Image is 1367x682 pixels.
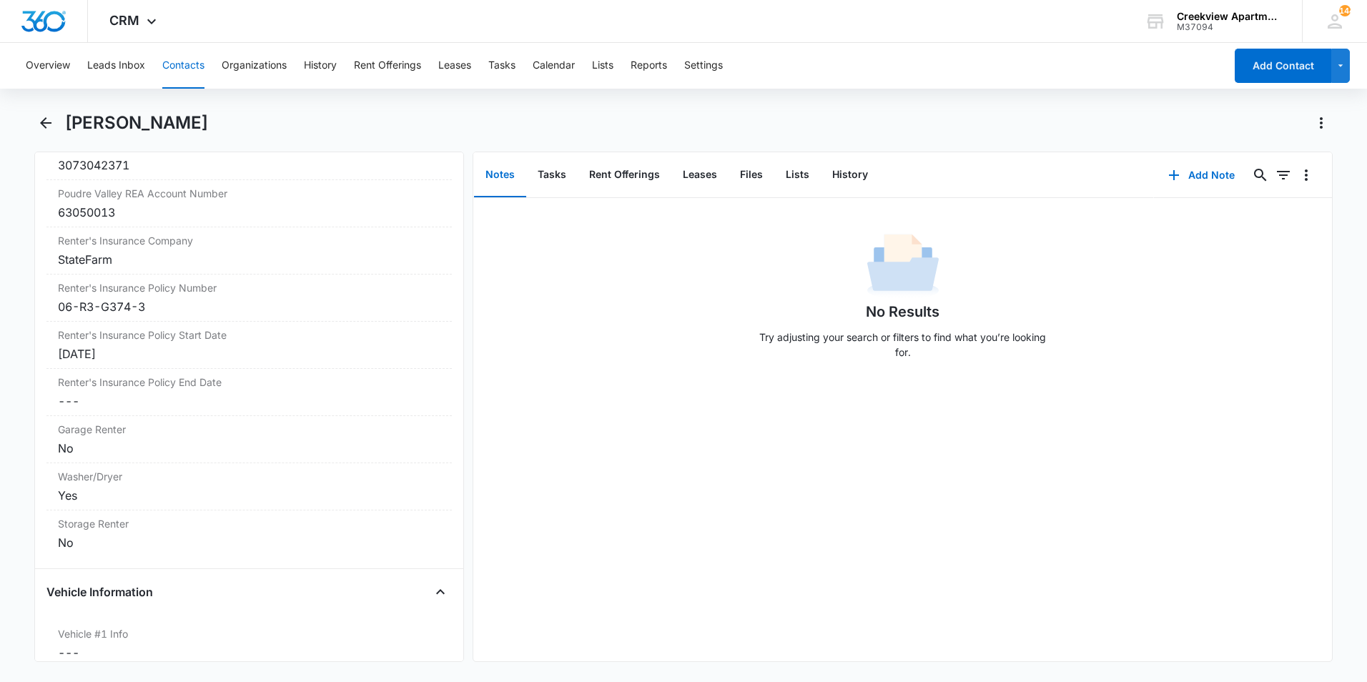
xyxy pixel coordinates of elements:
[671,153,729,197] button: Leases
[58,516,440,531] label: Storage Renter
[58,233,440,248] label: Renter's Insurance Company
[46,621,452,668] div: Vehicle #1 Info---
[46,180,452,227] div: Poudre Valley REA Account Number63050013
[58,469,440,484] label: Washer/Dryer
[58,157,440,174] div: 3073042371
[1339,5,1351,16] div: notifications count
[46,275,452,322] div: Renter's Insurance Policy Number06-R3-G374-3
[729,153,774,197] button: Files
[684,43,723,89] button: Settings
[87,43,145,89] button: Leads Inbox
[58,375,440,390] label: Renter's Insurance Policy End Date
[578,153,671,197] button: Rent Offerings
[1154,158,1249,192] button: Add Note
[58,534,440,551] div: No
[34,112,56,134] button: Back
[488,43,515,89] button: Tasks
[866,301,939,322] h1: No Results
[58,251,440,268] div: StateFarm
[526,153,578,197] button: Tasks
[58,298,440,315] div: 06-R3-G374-3
[58,440,440,457] div: No
[58,327,440,342] label: Renter's Insurance Policy Start Date
[1177,11,1281,22] div: account name
[821,153,879,197] button: History
[58,280,440,295] label: Renter's Insurance Policy Number
[58,422,440,437] label: Garage Renter
[1339,5,1351,16] span: 144
[592,43,613,89] button: Lists
[46,369,452,416] div: Renter's Insurance Policy End Date---
[58,392,440,410] dd: ---
[58,644,440,661] dd: ---
[222,43,287,89] button: Organizations
[867,229,939,301] img: No Data
[46,510,452,557] div: Storage RenterNo
[1235,49,1331,83] button: Add Contact
[1272,164,1295,187] button: Filters
[46,583,153,601] h4: Vehicle Information
[438,43,471,89] button: Leases
[1249,164,1272,187] button: Search...
[46,463,452,510] div: Washer/DryerYes
[58,626,440,641] label: Vehicle #1 Info
[46,416,452,463] div: Garage RenterNo
[58,345,440,362] div: [DATE]
[1295,164,1318,187] button: Overflow Menu
[58,204,440,221] div: 63050013
[46,227,452,275] div: Renter's Insurance CompanyStateFarm
[1177,22,1281,32] div: account id
[1310,112,1333,134] button: Actions
[753,330,1053,360] p: Try adjusting your search or filters to find what you’re looking for.
[631,43,667,89] button: Reports
[58,186,440,201] label: Poudre Valley REA Account Number
[304,43,337,89] button: History
[46,322,452,369] div: Renter's Insurance Policy Start Date[DATE]
[354,43,421,89] button: Rent Offerings
[58,487,440,504] div: Yes
[162,43,204,89] button: Contacts
[533,43,575,89] button: Calendar
[429,580,452,603] button: Close
[26,43,70,89] button: Overview
[65,112,208,134] h1: [PERSON_NAME]
[109,13,139,28] span: CRM
[46,133,452,180] div: Atmos Account Number3073042371
[774,153,821,197] button: Lists
[474,153,526,197] button: Notes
